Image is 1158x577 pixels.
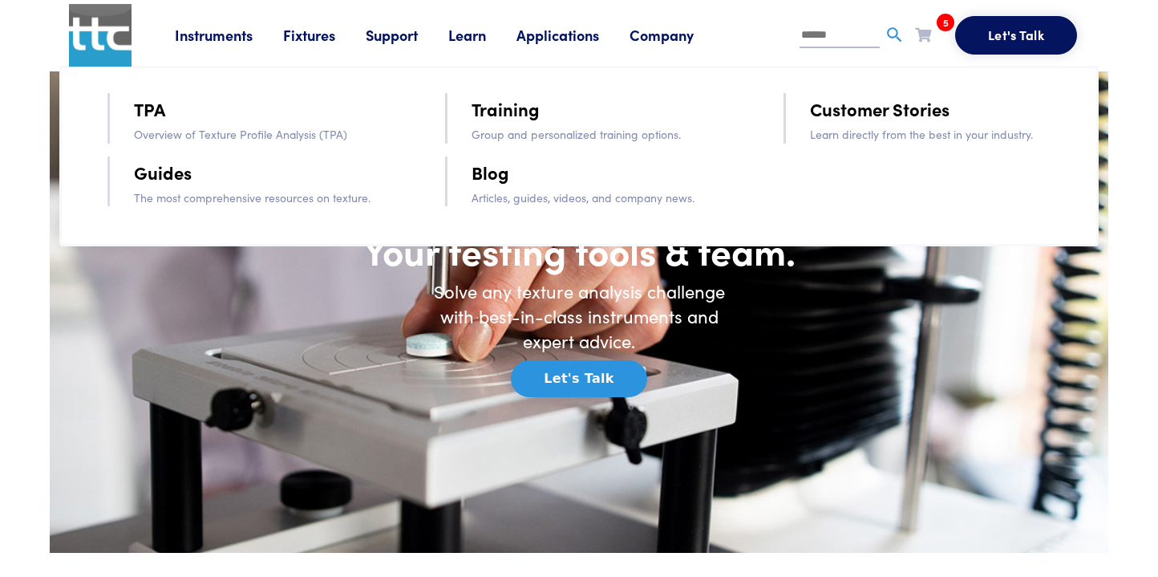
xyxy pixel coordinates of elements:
[134,189,400,206] p: The most comprehensive resources on texture.
[955,16,1077,55] button: Let's Talk
[366,25,448,45] a: Support
[810,95,949,123] a: Customer Stories
[472,189,738,206] p: Articles, guides, videos, and company news.
[472,95,540,123] a: Training
[472,158,509,186] a: Blog
[134,95,165,123] a: TPA
[134,125,400,143] p: Overview of Texture Profile Analysis (TPA)
[283,25,366,45] a: Fixtures
[448,25,516,45] a: Learn
[915,24,931,44] a: 5
[175,25,283,45] a: Instruments
[516,25,630,45] a: Applications
[258,227,900,274] h1: Your testing tools & team.
[810,125,1076,143] p: Learn directly from the best in your industry.
[511,360,646,397] button: Let's Talk
[419,279,739,353] h6: Solve any texture analysis challenge with best-in-class instruments and expert advice.
[472,125,738,143] p: Group and personalized training options.
[630,25,724,45] a: Company
[69,4,132,67] img: ttc_logo_1x1_v1.0.png
[134,158,192,186] a: Guides
[937,14,954,31] span: 5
